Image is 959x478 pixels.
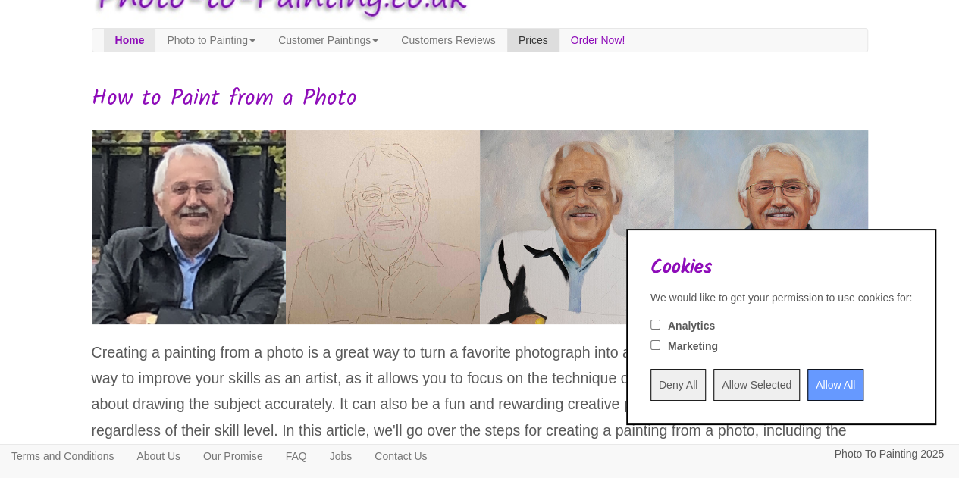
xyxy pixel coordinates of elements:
[480,130,868,324] img: Form to Painting
[267,29,390,52] a: Customer Paintings
[507,29,559,52] a: Prices
[318,445,364,467] a: Jobs
[650,257,912,279] h2: Cookies
[807,369,863,401] input: Allow All
[668,318,715,333] label: Analytics
[125,445,192,467] a: About Us
[155,29,267,52] a: Photo to Painting
[92,86,868,111] h1: How to Paint from a Photo
[668,339,718,354] label: Marketing
[192,445,274,467] a: Our Promise
[104,29,156,52] a: Home
[834,445,944,464] p: Photo To Painting 2025
[92,339,868,469] p: Creating a painting from a photo is a great way to turn a favorite photograph into a unique work ...
[713,369,800,401] input: Allow Selected
[559,29,637,52] a: Order Now!
[390,29,506,52] a: Customers Reviews
[650,290,912,305] div: We would like to get your permission to use cookies for:
[363,445,438,467] a: Contact Us
[92,130,480,324] img: Photo to Sketch
[650,369,706,401] input: Deny All
[274,445,318,467] a: FAQ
